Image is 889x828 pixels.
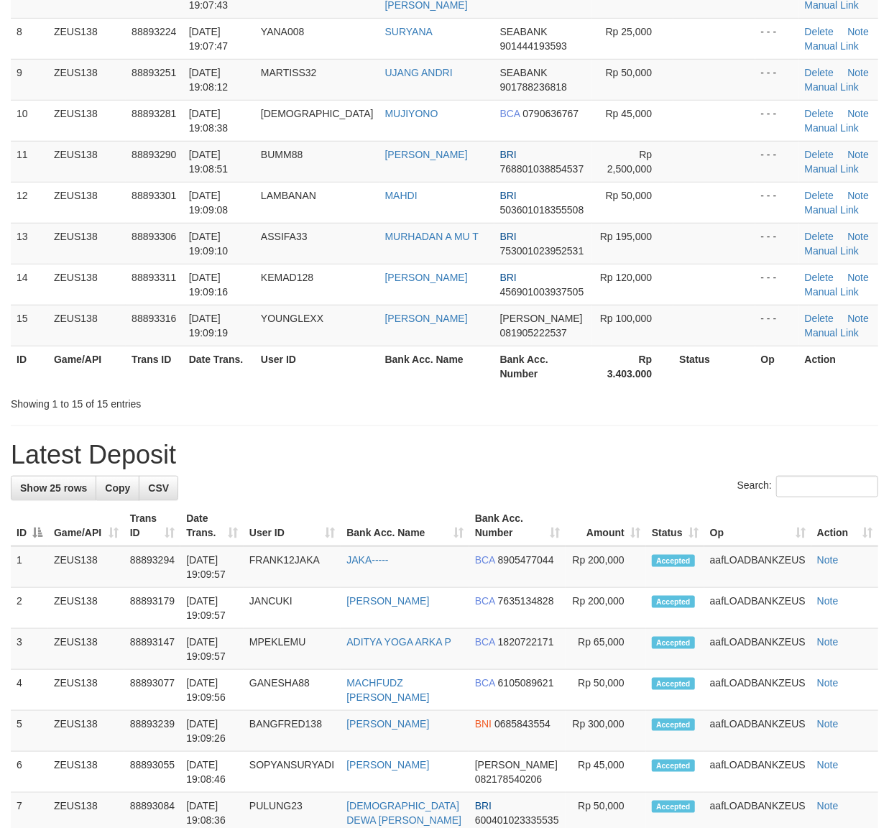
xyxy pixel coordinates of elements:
td: 11 [11,141,48,182]
td: ZEUS138 [48,59,126,100]
a: Note [848,67,870,78]
td: ZEUS138 [48,182,126,223]
td: - - - [755,59,799,100]
span: LAMBANAN [261,190,316,201]
a: MUJIYONO [385,108,438,119]
a: [PERSON_NAME] [346,595,429,607]
span: Rp 2,500,000 [607,149,652,175]
span: [DATE] 19:08:38 [189,108,229,134]
td: JANCUKI [244,588,341,629]
td: - - - [755,305,799,346]
a: Note [848,272,870,283]
span: Accepted [652,596,695,608]
a: Delete [805,190,834,201]
td: 14 [11,264,48,305]
td: - - - [755,18,799,59]
td: ZEUS138 [48,588,124,629]
td: 2 [11,588,48,629]
a: Note [848,26,870,37]
span: Copy 600401023335535 to clipboard [475,814,559,826]
a: [PERSON_NAME] [385,313,468,324]
span: Copy 768801038854537 to clipboard [500,163,584,175]
td: 12 [11,182,48,223]
a: Note [817,595,839,607]
td: FRANK12JAKA [244,546,341,588]
td: [DATE] 19:09:57 [180,546,244,588]
a: [PERSON_NAME] [346,718,429,730]
th: Action [799,346,878,387]
span: [DATE] 19:08:12 [189,67,229,93]
td: ZEUS138 [48,100,126,141]
a: [PERSON_NAME] [385,149,468,160]
td: 6 [11,752,48,793]
th: Game/API: activate to sort column ascending [48,505,124,546]
span: BCA [475,554,495,566]
span: Rp 50,000 [606,190,653,201]
span: Copy 6105089621 to clipboard [498,677,554,689]
span: MARTISS32 [261,67,317,78]
td: aafLOADBANKZEUS [704,670,811,711]
td: aafLOADBANKZEUS [704,588,811,629]
a: Manual Link [805,245,860,257]
span: Copy 0685843554 to clipboard [494,718,551,730]
a: Show 25 rows [11,476,96,500]
span: KEMAD128 [261,272,313,283]
a: [PERSON_NAME] [385,272,468,283]
td: ZEUS138 [48,223,126,264]
td: [DATE] 19:09:56 [180,670,244,711]
span: [PERSON_NAME] [500,313,583,324]
td: ZEUS138 [48,141,126,182]
td: aafLOADBANKZEUS [704,546,811,588]
th: Status [673,346,755,387]
a: Note [848,190,870,201]
span: Accepted [652,555,695,567]
th: Bank Acc. Name: activate to sort column ascending [341,505,469,546]
td: SOPYANSURYADI [244,752,341,793]
td: 1 [11,546,48,588]
span: 88893306 [132,231,176,242]
td: 13 [11,223,48,264]
td: ZEUS138 [48,546,124,588]
td: 88893294 [124,546,181,588]
th: ID [11,346,48,387]
span: [DATE] 19:09:16 [189,272,229,298]
span: SEABANK [500,67,548,78]
td: ZEUS138 [48,629,124,670]
td: [DATE] 19:08:46 [180,752,244,793]
th: User ID: activate to sort column ascending [244,505,341,546]
th: Amount: activate to sort column ascending [566,505,646,546]
td: MPEKLEMU [244,629,341,670]
span: Rp 25,000 [606,26,653,37]
td: 88893055 [124,752,181,793]
th: Bank Acc. Number [494,346,593,387]
span: Copy 901444193593 to clipboard [500,40,567,52]
th: Trans ID: activate to sort column ascending [124,505,181,546]
span: BRI [500,190,517,201]
span: Show 25 rows [20,482,87,494]
span: 88893281 [132,108,176,119]
td: 88893077 [124,670,181,711]
a: Note [848,149,870,160]
a: Delete [805,67,834,78]
td: - - - [755,100,799,141]
th: User ID [255,346,379,387]
span: Copy 901788236818 to clipboard [500,81,567,93]
span: Accepted [652,801,695,813]
a: Delete [805,149,834,160]
span: CSV [148,482,169,494]
span: BRI [500,231,517,242]
span: Rp 120,000 [600,272,652,283]
th: Op: activate to sort column ascending [704,505,811,546]
span: Copy 0790636767 to clipboard [523,108,579,119]
span: Accepted [652,719,695,731]
span: ASSIFA33 [261,231,308,242]
span: Accepted [652,760,695,772]
td: Rp 65,000 [566,629,646,670]
a: ADITYA YOGA ARKA P [346,636,451,648]
span: Accepted [652,637,695,649]
td: [DATE] 19:09:26 [180,711,244,752]
th: Date Trans. [183,346,255,387]
span: YANA008 [261,26,304,37]
span: BRI [500,149,517,160]
a: Note [817,554,839,566]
